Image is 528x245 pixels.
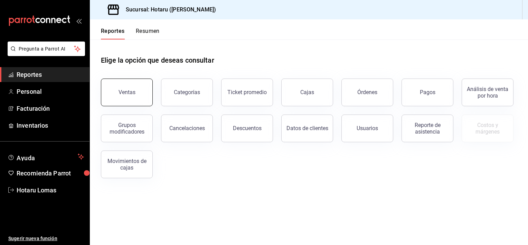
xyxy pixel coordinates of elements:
div: Cajas [300,89,314,96]
span: Sugerir nueva función [8,235,84,242]
div: Cancelaciones [169,125,205,131]
span: Facturación [17,104,84,113]
div: Ventas [119,89,135,96]
span: Ayuda [17,153,75,161]
button: Pregunta a Parrot AI [8,42,85,56]
div: Datos de clientes [286,125,328,131]
button: Reportes [101,28,125,39]
div: Costos y márgenes [466,122,509,135]
span: Hotaru Lomas [17,185,84,195]
button: Cancelaciones [161,115,213,142]
button: Usuarios [341,115,393,142]
button: Categorías [161,79,213,106]
button: Descuentos [221,115,273,142]
div: Movimientos de cajas [105,158,148,171]
div: navigation tabs [101,28,160,39]
button: Cajas [281,79,333,106]
button: Movimientos de cajas [101,151,153,178]
button: Reporte de asistencia [402,115,453,142]
div: Descuentos [233,125,262,131]
button: Datos de clientes [281,115,333,142]
div: Órdenes [357,89,377,96]
button: Resumen [136,28,160,39]
div: Usuarios [357,125,378,131]
button: Pagos [402,79,453,106]
span: Inventarios [17,121,84,130]
div: Pagos [420,89,435,96]
div: Reporte de asistencia [406,122,449,135]
button: Contrata inventarios para ver este reporte [462,115,513,142]
h1: Elige la opción que deseas consultar [101,55,214,65]
div: Categorías [174,89,200,96]
span: Recomienda Parrot [17,169,84,178]
button: Órdenes [341,79,393,106]
div: Grupos modificadores [105,122,148,135]
span: Personal [17,87,84,96]
button: Grupos modificadores [101,115,153,142]
span: Reportes [17,70,84,79]
div: Ticket promedio [227,89,267,96]
div: Análisis de venta por hora [466,86,509,99]
a: Pregunta a Parrot AI [5,50,85,57]
button: open_drawer_menu [76,18,82,24]
button: Análisis de venta por hora [462,79,513,106]
button: Ticket promedio [221,79,273,106]
button: Ventas [101,79,153,106]
h3: Sucursal: Hotaru ([PERSON_NAME]) [120,6,216,14]
span: Pregunta a Parrot AI [19,45,74,53]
